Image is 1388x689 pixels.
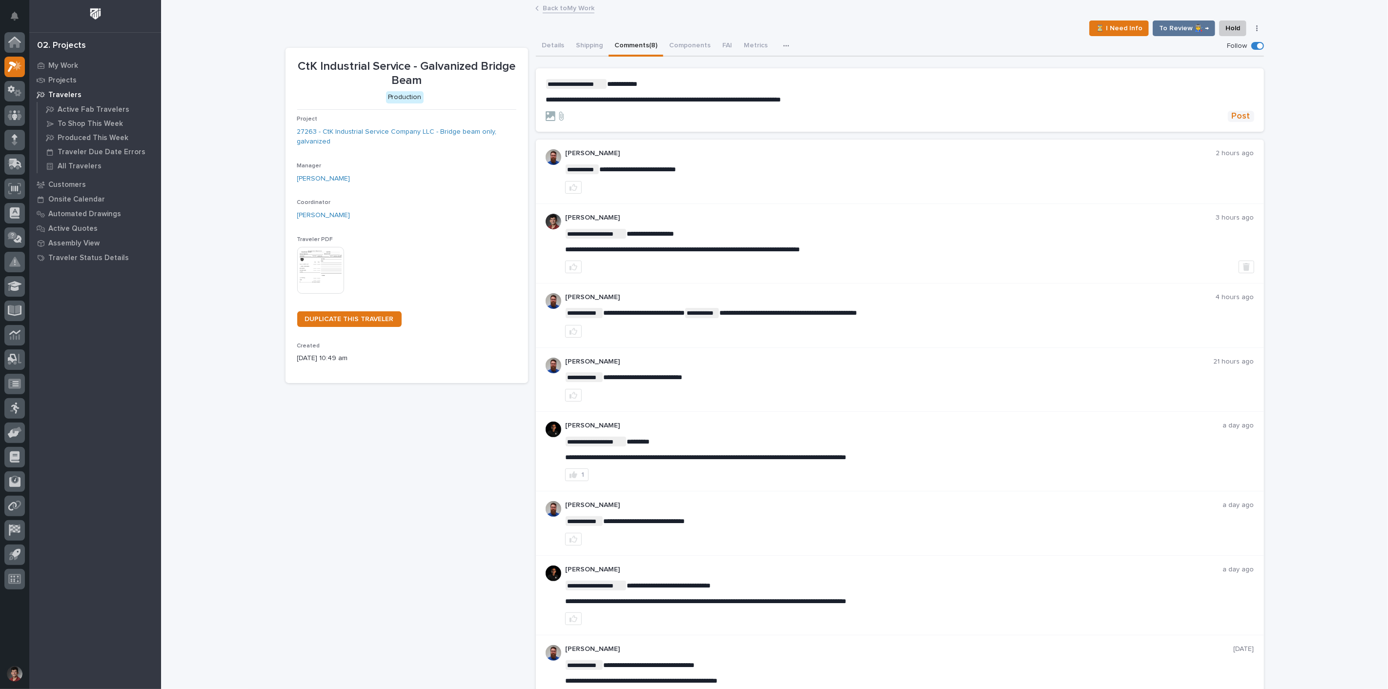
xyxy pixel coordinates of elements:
p: a day ago [1223,501,1254,509]
a: Produced This Week [38,131,161,144]
p: Onsite Calendar [48,195,105,204]
button: Shipping [570,36,609,57]
div: 02. Projects [37,41,86,51]
p: Traveler Status Details [48,254,129,263]
button: 1 [565,468,589,481]
a: Onsite Calendar [29,192,161,206]
a: My Work [29,58,161,73]
p: [PERSON_NAME] [565,645,1234,653]
p: 21 hours ago [1214,358,1254,366]
a: 27263 - CtK Industrial Service Company LLC - Bridge beam only, galvanized [297,127,516,147]
p: Active Fab Travelers [58,105,129,114]
a: Traveler Due Date Errors [38,145,161,159]
button: like this post [565,533,582,546]
a: [PERSON_NAME] [297,210,350,221]
p: To Shop This Week [58,120,123,128]
a: All Travelers [38,159,161,173]
button: Components [663,36,716,57]
p: Assembly View [48,239,100,248]
img: 1cuUYOxSRWZudHgABrOC [546,422,561,437]
p: Produced This Week [58,134,128,142]
p: [DATE] [1234,645,1254,653]
p: Traveler Due Date Errors [58,148,145,157]
span: Manager [297,163,322,169]
p: [PERSON_NAME] [565,214,1216,222]
button: FAI [716,36,738,57]
img: 6hTokn1ETDGPf9BPokIQ [546,645,561,661]
span: Traveler PDF [297,237,333,243]
p: [PERSON_NAME] [565,566,1223,574]
button: Details [536,36,570,57]
button: Notifications [4,6,25,26]
a: Assembly View [29,236,161,250]
a: Travelers [29,87,161,102]
button: like this post [565,325,582,338]
a: DUPLICATE THIS TRAVELER [297,311,402,327]
p: 2 hours ago [1216,149,1254,158]
button: ⏳ I Need Info [1089,20,1149,36]
a: Projects [29,73,161,87]
button: Comments (8) [609,36,663,57]
p: [PERSON_NAME] [565,501,1223,509]
p: Follow [1227,42,1247,50]
div: Notifications [12,12,25,27]
button: Hold [1219,20,1246,36]
span: Coordinator [297,200,331,205]
span: Post [1232,111,1250,122]
a: Back toMy Work [543,2,594,13]
img: 6hTokn1ETDGPf9BPokIQ [546,149,561,165]
button: like this post [565,181,582,194]
p: a day ago [1223,422,1254,430]
p: Automated Drawings [48,210,121,219]
span: DUPLICATE THIS TRAVELER [305,316,394,323]
span: ⏳ I Need Info [1096,22,1143,34]
div: Production [386,91,424,103]
a: Customers [29,177,161,192]
p: Active Quotes [48,224,98,233]
p: All Travelers [58,162,102,171]
button: like this post [565,261,582,273]
img: 6hTokn1ETDGPf9BPokIQ [546,358,561,373]
p: Travelers [48,91,82,100]
p: [DATE] 10:49 am [297,353,516,364]
span: To Review 👨‍🏭 → [1159,22,1209,34]
p: 4 hours ago [1216,293,1254,302]
button: like this post [565,612,582,625]
img: Workspace Logo [86,5,104,23]
img: 1cuUYOxSRWZudHgABrOC [546,566,561,581]
a: Automated Drawings [29,206,161,221]
button: Metrics [738,36,774,57]
p: 3 hours ago [1216,214,1254,222]
a: Traveler Status Details [29,250,161,265]
p: My Work [48,61,78,70]
button: like this post [565,389,582,402]
button: To Review 👨‍🏭 → [1153,20,1215,36]
button: users-avatar [4,664,25,684]
div: 1 [581,471,584,478]
p: Projects [48,76,77,85]
img: 6hTokn1ETDGPf9BPokIQ [546,293,561,309]
img: 6hTokn1ETDGPf9BPokIQ [546,501,561,517]
span: Hold [1225,22,1240,34]
button: Delete post [1239,261,1254,273]
span: Project [297,116,318,122]
p: [PERSON_NAME] [565,358,1214,366]
p: [PERSON_NAME] [565,293,1216,302]
a: To Shop This Week [38,117,161,130]
p: [PERSON_NAME] [565,422,1223,430]
a: Active Fab Travelers [38,102,161,116]
img: ROij9lOReuV7WqYxWfnW [546,214,561,229]
p: CtK Industrial Service - Galvanized Bridge Beam [297,60,516,88]
p: a day ago [1223,566,1254,574]
a: [PERSON_NAME] [297,174,350,184]
p: [PERSON_NAME] [565,149,1216,158]
a: Active Quotes [29,221,161,236]
p: Customers [48,181,86,189]
button: Post [1228,111,1254,122]
span: Created [297,343,320,349]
